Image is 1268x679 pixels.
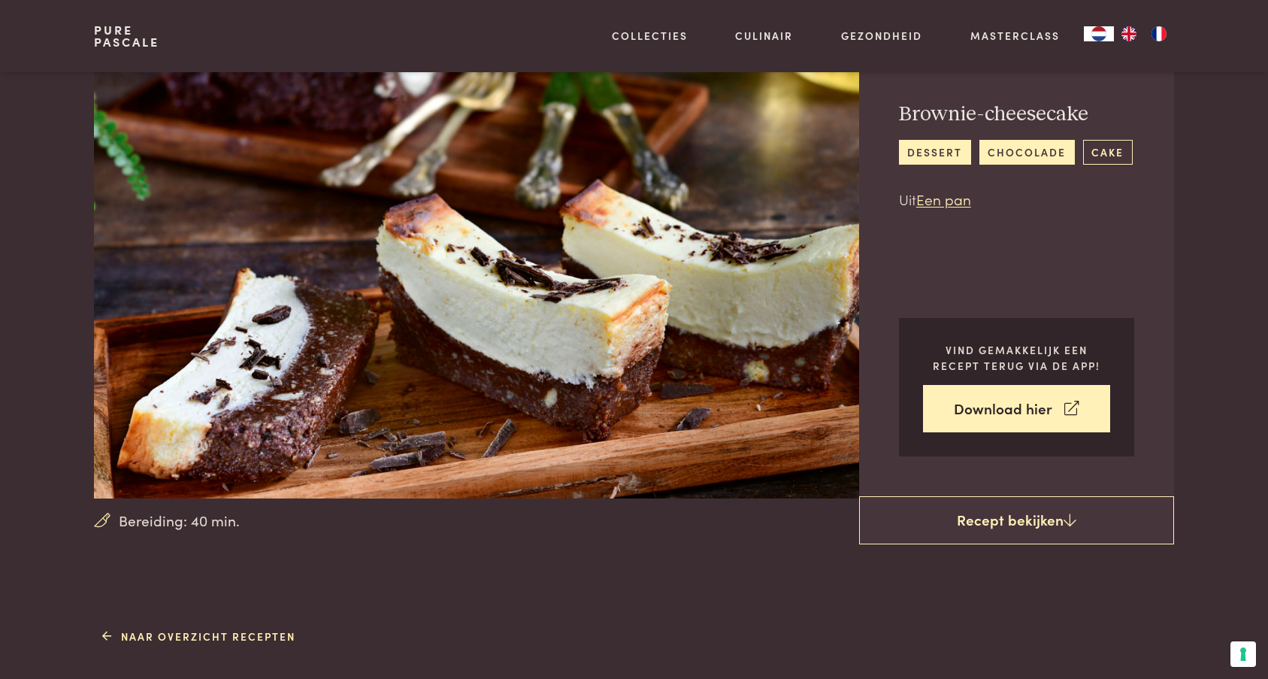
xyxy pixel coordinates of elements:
a: cake [1083,140,1133,165]
div: Language [1084,26,1114,41]
a: chocolade [979,140,1075,165]
p: Vind gemakkelijk een recept terug via de app! [923,342,1110,373]
button: Uw voorkeuren voor toestemming voor trackingtechnologieën [1230,641,1256,667]
a: Download hier [923,385,1110,432]
a: Naar overzicht recepten [102,629,295,644]
aside: Language selected: Nederlands [1084,26,1174,41]
a: FR [1144,26,1174,41]
a: Recept bekijken [859,496,1174,544]
p: Uit [899,189,1133,211]
a: Culinair [735,28,793,44]
a: Gezondheid [841,28,922,44]
span: Bereiding: 40 min. [119,510,240,532]
a: NL [1084,26,1114,41]
img: Brownie-cheesecake [94,16,897,499]
a: dessert [899,140,971,165]
a: Collecties [612,28,688,44]
a: Masterclass [970,28,1060,44]
a: PurePascale [94,24,159,48]
h2: Brownie-cheesecake [899,102,1133,128]
a: Een pan [916,189,971,209]
ul: Language list [1114,26,1174,41]
a: EN [1114,26,1144,41]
